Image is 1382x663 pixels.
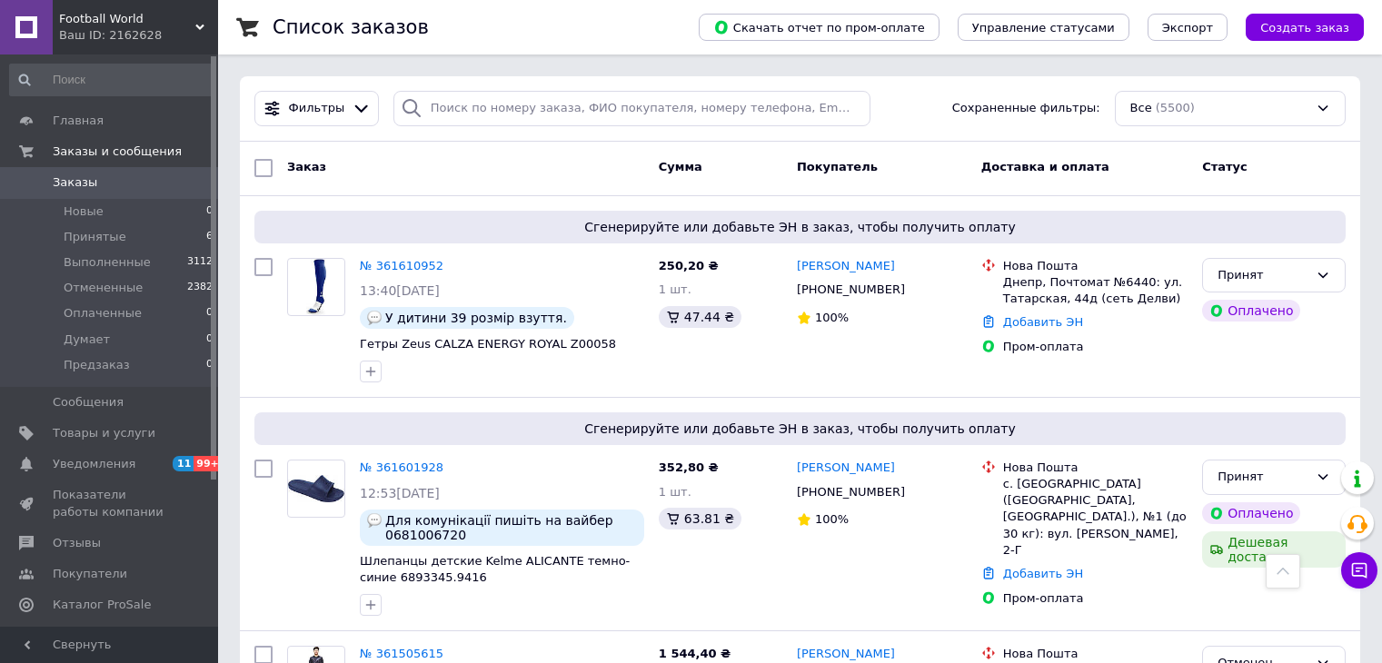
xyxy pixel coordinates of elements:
[287,160,326,173] span: Заказ
[262,420,1338,438] span: Сгенерируйте или добавьте ЭН в заказ, чтобы получить оплату
[659,508,741,529] div: 63.81 ₴
[1202,502,1300,524] div: Оплачено
[360,647,443,660] a: № 361505615
[1156,101,1195,114] span: (5500)
[360,337,616,351] a: Гетры Zeus CALZA ENERGY ROYAL Z00058
[1260,21,1349,35] span: Создать заказ
[659,485,691,499] span: 1 шт.
[797,646,895,663] a: [PERSON_NAME]
[262,218,1338,236] span: Сгенерируйте или добавьте ЭН в заказ, чтобы получить оплату
[53,394,124,411] span: Сообщения
[797,258,895,275] a: [PERSON_NAME]
[793,480,909,504] div: [PHONE_NUMBER]
[206,357,213,373] span: 0
[1003,567,1083,580] a: Добавить ЭН
[53,174,97,191] span: Заказы
[53,566,127,582] span: Покупатели
[1218,468,1308,487] div: Принят
[53,113,104,129] span: Главная
[981,160,1109,173] span: Доставка и оплата
[1202,300,1300,322] div: Оплачено
[815,512,849,526] span: 100%
[173,456,194,471] span: 11
[187,254,213,271] span: 3112
[360,486,440,500] span: 12:53[DATE]
[1003,274,1188,307] div: Днепр, Почтомат №6440: ул. Татарская, 44д (сеть Делви)
[306,259,327,315] img: Фото товару
[59,27,218,44] div: Ваш ID: 2162628
[797,460,895,477] a: [PERSON_NAME]
[53,597,151,613] span: Каталог ProSale
[289,100,345,117] span: Фильтры
[64,331,110,348] span: Думает
[385,311,567,325] span: У дитини 39 розмір взуття.
[53,143,182,160] span: Заказы и сообщения
[1003,258,1188,274] div: Нова Пошта
[1341,552,1377,589] button: Чат с покупателем
[367,513,382,528] img: :speech_balloon:
[797,160,878,173] span: Покупатель
[1003,339,1188,355] div: Пром-оплата
[367,311,382,325] img: :speech_balloon:
[699,14,940,41] button: Скачать отчет по пром-оплате
[1202,531,1346,568] div: Дешевая доставка
[659,460,719,474] span: 352,80 ₴
[287,460,345,518] a: Фото товару
[287,258,345,316] a: Фото товару
[64,357,130,373] span: Предзаказ
[1228,20,1364,34] a: Создать заказ
[1130,100,1152,117] span: Все
[360,460,443,474] a: № 361601928
[952,100,1100,117] span: Сохраненные фильтры:
[206,203,213,220] span: 0
[288,475,344,502] img: Фото товару
[59,11,195,27] span: Football World
[815,311,849,324] span: 100%
[659,282,691,296] span: 1 шт.
[194,456,224,471] span: 99+
[53,487,168,520] span: Показатели работы компании
[1162,21,1213,35] span: Экспорт
[206,331,213,348] span: 0
[659,160,702,173] span: Сумма
[64,203,104,220] span: Новые
[958,14,1129,41] button: Управление статусами
[360,283,440,298] span: 13:40[DATE]
[385,513,637,542] span: Для комунікації пишіть на вайбер 0681006720
[64,229,126,245] span: Принятые
[1202,160,1248,173] span: Статус
[972,21,1115,35] span: Управление статусами
[713,19,925,35] span: Скачать отчет по пром-оплате
[187,280,213,296] span: 2382
[64,280,143,296] span: Отмененные
[53,456,135,472] span: Уведомления
[1218,266,1308,285] div: Принят
[64,254,151,271] span: Выполненные
[53,535,101,551] span: Отзывы
[1003,460,1188,476] div: Нова Пошта
[64,305,142,322] span: Оплаченные
[273,16,429,38] h1: Список заказов
[53,425,155,441] span: Товары и услуги
[9,64,214,96] input: Поиск
[360,554,630,585] a: Шлепанцы детские Kelme ALICANTE темно-синие 6893345.9416
[1148,14,1228,41] button: Экспорт
[393,91,870,126] input: Поиск по номеру заказа, ФИО покупателя, номеру телефона, Email, номеру накладной
[793,278,909,302] div: [PHONE_NUMBER]
[1003,590,1188,607] div: Пром-оплата
[1246,14,1364,41] button: Создать заказ
[659,647,731,660] span: 1 544,40 ₴
[1003,315,1083,329] a: Добавить ЭН
[360,259,443,272] a: № 361610952
[206,305,213,322] span: 0
[659,306,741,328] div: 47.44 ₴
[1003,476,1188,559] div: с. [GEOGRAPHIC_DATA] ([GEOGRAPHIC_DATA], [GEOGRAPHIC_DATA].), №1 (до 30 кг): вул. [PERSON_NAME], 2-Г
[1003,646,1188,662] div: Нова Пошта
[659,259,719,272] span: 250,20 ₴
[206,229,213,245] span: 6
